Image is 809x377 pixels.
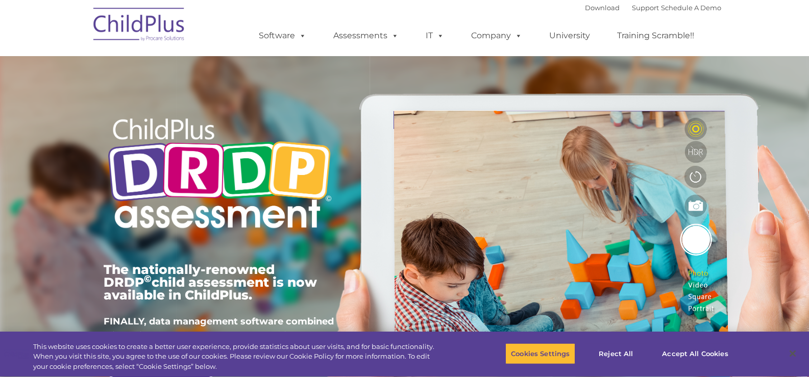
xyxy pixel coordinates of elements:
img: ChildPlus by Procare Solutions [88,1,190,52]
sup: © [144,273,152,285]
img: Copyright - DRDP Logo Light [104,105,335,245]
a: Company [461,26,532,46]
a: Download [585,4,620,12]
button: Reject All [584,343,648,364]
button: Cookies Settings [505,343,575,364]
button: Accept All Cookies [656,343,733,364]
button: Close [781,342,804,365]
a: Training Scramble!! [607,26,704,46]
a: Schedule A Demo [661,4,721,12]
a: Assessments [323,26,409,46]
div: This website uses cookies to create a better user experience, provide statistics about user visit... [33,342,445,372]
a: Software [249,26,316,46]
span: The nationally-renowned DRDP child assessment is now available in ChildPlus. [104,262,317,303]
a: Support [632,4,659,12]
a: University [539,26,600,46]
span: FINALLY, data management software combined with child development assessments in ONE POWERFUL sys... [104,316,334,356]
a: IT [415,26,454,46]
font: | [585,4,721,12]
